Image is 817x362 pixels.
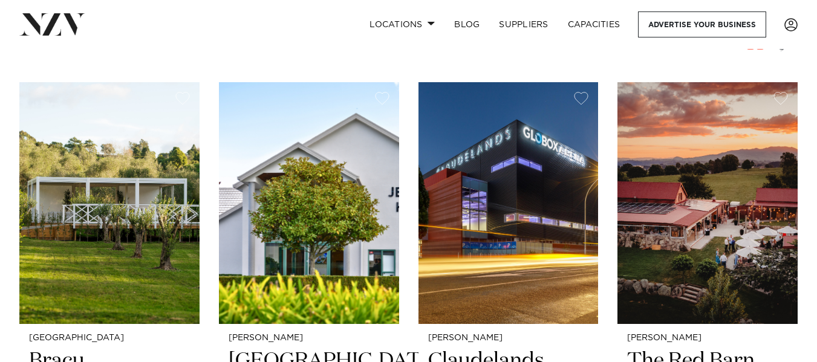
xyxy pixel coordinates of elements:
a: BLOG [444,11,489,37]
img: nzv-logo.png [19,13,85,35]
small: [PERSON_NAME] [428,334,589,343]
small: [PERSON_NAME] [627,334,788,343]
a: SUPPLIERS [489,11,558,37]
a: Capacities [558,11,630,37]
a: Advertise your business [638,11,766,37]
small: [PERSON_NAME] [229,334,389,343]
small: [GEOGRAPHIC_DATA] [29,334,190,343]
a: Locations [360,11,444,37]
